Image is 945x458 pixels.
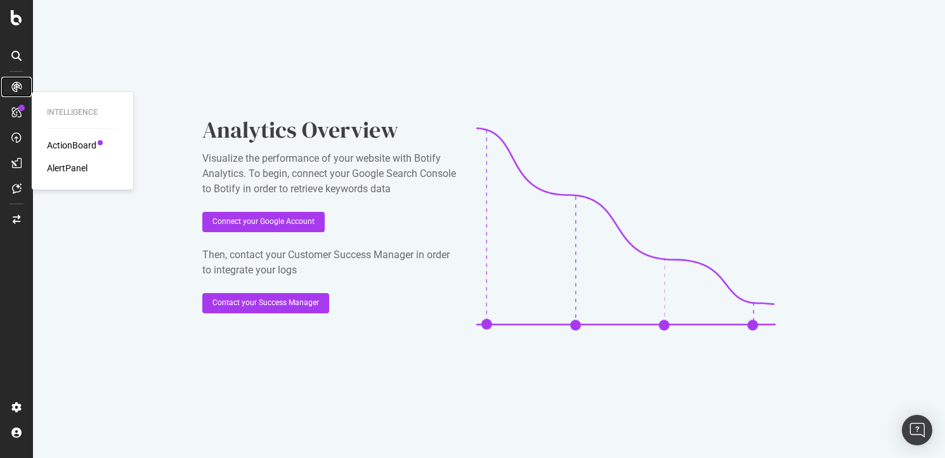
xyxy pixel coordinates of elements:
[202,114,456,146] div: Analytics Overview
[202,247,456,278] div: Then, contact your Customer Success Manager in order to integrate your logs
[47,162,88,174] a: AlertPanel
[47,139,96,152] a: ActionBoard
[212,298,319,308] div: Contact your Success Manager
[902,415,932,445] div: Open Intercom Messenger
[476,128,776,330] img: CaL_T18e.png
[202,293,329,313] button: Contact your Success Manager
[202,151,456,197] div: Visualize the performance of your website with Botify Analytics. To begin, connect your Google Se...
[212,216,315,227] div: Connect your Google Account
[202,212,325,232] button: Connect your Google Account
[47,107,118,118] div: Intelligence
